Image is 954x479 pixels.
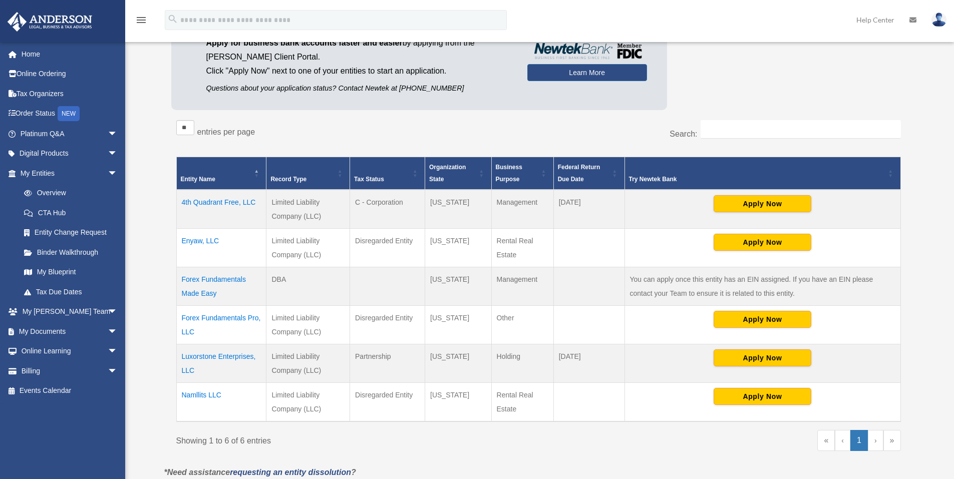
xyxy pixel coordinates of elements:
[850,430,868,451] a: 1
[425,306,492,344] td: [US_STATE]
[350,383,425,422] td: Disregarded Entity
[532,43,642,59] img: NewtekBankLogoSM.png
[7,124,133,144] a: Platinum Q&Aarrow_drop_down
[135,18,147,26] a: menu
[176,157,266,190] th: Entity Name: Activate to invert sorting
[350,190,425,229] td: C - Corporation
[714,195,811,212] button: Apply Now
[266,344,350,383] td: Limited Liability Company (LLC)
[553,344,624,383] td: [DATE]
[7,321,133,341] a: My Documentsarrow_drop_down
[230,468,351,476] a: requesting an entity dissolution
[425,157,492,190] th: Organization State: Activate to sort
[817,430,835,451] a: First
[206,82,512,95] p: Questions about your application status? Contact Newtek at [PHONE_NUMBER]
[167,14,178,25] i: search
[7,163,128,183] a: My Entitiesarrow_drop_down
[58,106,80,121] div: NEW
[206,36,512,64] p: by applying from the [PERSON_NAME] Client Portal.
[425,229,492,267] td: [US_STATE]
[197,128,255,136] label: entries per page
[527,64,647,81] a: Learn More
[425,190,492,229] td: [US_STATE]
[491,190,553,229] td: Management
[108,302,128,322] span: arrow_drop_down
[350,344,425,383] td: Partnership
[491,267,553,306] td: Management
[181,176,215,183] span: Entity Name
[108,321,128,342] span: arrow_drop_down
[425,267,492,306] td: [US_STATE]
[558,164,600,183] span: Federal Return Due Date
[553,190,624,229] td: [DATE]
[491,383,553,422] td: Rental Real Estate
[491,157,553,190] th: Business Purpose: Activate to sort
[266,190,350,229] td: Limited Liability Company (LLC)
[835,430,850,451] a: Previous
[429,164,466,183] span: Organization State
[266,306,350,344] td: Limited Liability Company (LLC)
[266,229,350,267] td: Limited Liability Company (LLC)
[14,282,128,302] a: Tax Due Dates
[176,383,266,422] td: Namllits LLC
[7,104,133,124] a: Order StatusNEW
[425,383,492,422] td: [US_STATE]
[714,388,811,405] button: Apply Now
[7,341,133,361] a: Online Learningarrow_drop_down
[624,157,900,190] th: Try Newtek Bank : Activate to sort
[270,176,306,183] span: Record Type
[5,12,95,32] img: Anderson Advisors Platinum Portal
[350,306,425,344] td: Disregarded Entity
[491,344,553,383] td: Holding
[108,163,128,184] span: arrow_drop_down
[7,381,133,401] a: Events Calendar
[176,267,266,306] td: Forex Fundamentals Made Easy
[7,302,133,322] a: My [PERSON_NAME] Teamarrow_drop_down
[7,361,133,381] a: Billingarrow_drop_down
[108,144,128,164] span: arrow_drop_down
[629,173,885,185] div: Try Newtek Bank
[670,130,697,138] label: Search:
[7,64,133,84] a: Online Ordering
[266,383,350,422] td: Limited Liability Company (LLC)
[266,267,350,306] td: DBA
[266,157,350,190] th: Record Type: Activate to sort
[350,157,425,190] th: Tax Status: Activate to sort
[553,157,624,190] th: Federal Return Due Date: Activate to sort
[714,311,811,328] button: Apply Now
[176,306,266,344] td: Forex Fundamentals Pro, LLC
[354,176,384,183] span: Tax Status
[108,361,128,381] span: arrow_drop_down
[206,64,512,78] p: Click "Apply Now" next to one of your entities to start an application.
[496,164,522,183] span: Business Purpose
[206,39,403,47] span: Apply for business bank accounts faster and easier
[176,344,266,383] td: Luxorstone Enterprises, LLC
[7,144,133,164] a: Digital Productsarrow_drop_down
[164,468,356,476] em: *Need assistance ?
[176,229,266,267] td: Enyaw, LLC
[14,203,128,223] a: CTA Hub
[350,229,425,267] td: Disregarded Entity
[714,349,811,366] button: Apply Now
[14,183,123,203] a: Overview
[425,344,492,383] td: [US_STATE]
[491,229,553,267] td: Rental Real Estate
[491,306,553,344] td: Other
[624,267,900,306] td: You can apply once this entity has an EIN assigned. If you have an EIN please contact your Team t...
[14,262,128,282] a: My Blueprint
[108,124,128,144] span: arrow_drop_down
[7,84,133,104] a: Tax Organizers
[176,430,531,448] div: Showing 1 to 6 of 6 entries
[135,14,147,26] i: menu
[108,341,128,362] span: arrow_drop_down
[714,234,811,251] button: Apply Now
[931,13,946,27] img: User Pic
[14,242,128,262] a: Binder Walkthrough
[7,44,133,64] a: Home
[14,223,128,243] a: Entity Change Request
[176,190,266,229] td: 4th Quadrant Free, LLC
